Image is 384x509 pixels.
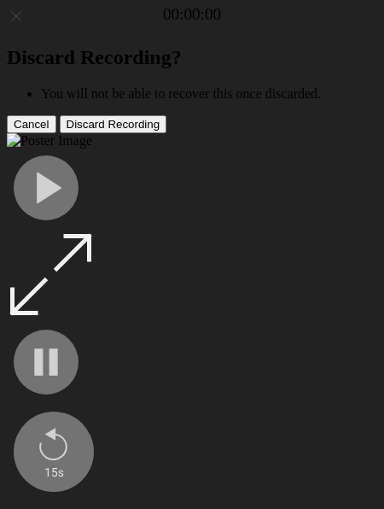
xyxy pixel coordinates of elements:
button: Discard Recording [60,115,167,133]
li: You will not be able to recover this once discarded. [41,86,377,102]
a: 00:00:00 [163,5,221,24]
h2: Discard Recording? [7,46,377,69]
img: Poster Image [7,133,92,149]
button: Cancel [7,115,56,133]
